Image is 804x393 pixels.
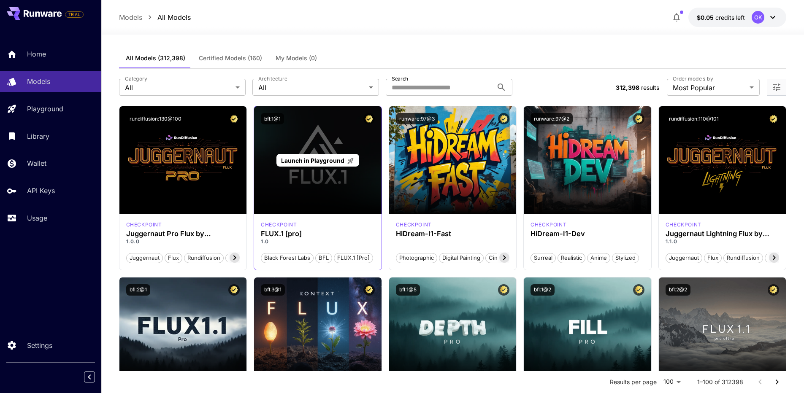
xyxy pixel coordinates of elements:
span: juggernaut [666,254,702,262]
button: Black Forest Labs [261,252,314,263]
span: All [258,83,365,93]
div: FLUX.1 D [126,221,162,229]
p: Wallet [27,158,46,168]
span: Launch in Playground [281,157,344,164]
span: juggernaut [127,254,162,262]
span: Anime [587,254,610,262]
button: Certified Model – Vetted for best performance and includes a commercial license. [363,113,375,124]
span: Most Popular [673,83,746,93]
span: Stylized [612,254,639,262]
button: Certified Model – Vetted for best performance and includes a commercial license. [498,113,509,124]
button: Certified Model – Vetted for best performance and includes a commercial license. [363,284,375,296]
p: Models [27,76,50,86]
button: rundiffusion:130@100 [126,113,185,124]
button: Collapse sidebar [84,371,95,382]
span: rundiffusion [184,254,223,262]
div: 100 [660,376,684,388]
h3: Juggernaut Pro Flux by RunDiffusion [126,230,240,238]
span: All [125,83,232,93]
button: pro [225,252,241,263]
p: API Keys [27,186,55,196]
button: Certified Model – Vetted for best performance and includes a commercial license. [228,113,240,124]
span: Cinematic [486,254,517,262]
p: 1.0.0 [126,238,240,245]
span: $0.05 [697,14,715,21]
p: checkpoint [261,221,297,229]
div: fluxpro [261,221,297,229]
span: schnell [765,254,790,262]
span: Certified Models (160) [199,54,262,62]
button: $0.05OK [688,8,786,27]
p: 1–100 of 312398 [697,378,743,386]
a: Launch in Playground [276,154,359,167]
div: HiDream Fast [396,221,432,229]
button: Digital Painting [439,252,484,263]
p: Usage [27,213,47,223]
span: My Models (0) [276,54,317,62]
span: BFL [316,254,332,262]
p: Results per page [610,378,657,386]
button: juggernaut [126,252,163,263]
button: schnell [765,252,790,263]
button: Stylized [612,252,639,263]
div: $0.05 [697,13,745,22]
span: Add your payment card to enable full platform functionality. [65,9,84,19]
button: bfl:3@1 [261,284,285,296]
h3: Juggernaut Lightning Flux by RunDiffusion [666,230,780,238]
button: bfl:2@1 [126,284,150,296]
button: Photographic [396,252,437,263]
span: TRIAL [65,11,83,18]
button: Realistic [558,252,585,263]
label: Search [392,75,408,82]
button: FLUX.1 [pro] [334,252,373,263]
label: Category [125,75,147,82]
button: rundiffusion [723,252,763,263]
span: Digital Painting [439,254,483,262]
button: Certified Model – Vetted for best performance and includes a commercial license. [498,284,509,296]
span: 312,398 [616,84,639,91]
button: flux [165,252,182,263]
button: bfl:1@5 [396,284,420,296]
button: rundiffusion:110@101 [666,113,722,124]
p: 1.1.0 [666,238,780,245]
div: Collapse sidebar [90,369,101,385]
div: HiDream-I1-Dev [531,230,644,238]
span: Surreal [531,254,555,262]
button: juggernaut [666,252,702,263]
span: rundiffusion [724,254,763,262]
button: BFL [315,252,332,263]
button: Go to next page [769,374,785,390]
div: HiDream-I1-Fast [396,230,510,238]
label: Architecture [258,75,287,82]
h3: FLUX.1 [pro] [261,230,375,238]
div: OK [752,11,764,24]
a: All Models [157,12,191,22]
button: Certified Model – Vetted for best performance and includes a commercial license. [633,284,644,296]
button: runware:97@2 [531,113,573,124]
p: checkpoint [126,221,162,229]
p: Home [27,49,46,59]
p: Playground [27,104,63,114]
button: Certified Model – Vetted for best performance and includes a commercial license. [633,113,644,124]
button: Certified Model – Vetted for best performance and includes a commercial license. [228,284,240,296]
button: Surreal [531,252,556,263]
button: rundiffusion [184,252,224,263]
span: All Models (312,398) [126,54,185,62]
button: Certified Model – Vetted for best performance and includes a commercial license. [768,113,779,124]
div: HiDream Dev [531,221,566,229]
span: results [641,84,659,91]
span: flux [165,254,182,262]
p: checkpoint [666,221,701,229]
button: Open more filters [772,82,782,93]
p: checkpoint [396,221,432,229]
a: Models [119,12,142,22]
button: runware:97@3 [396,113,438,124]
span: flux [704,254,721,262]
button: Cinematic [485,252,518,263]
p: 1.0 [261,238,375,245]
button: bfl:2@2 [666,284,690,296]
span: Photographic [396,254,437,262]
